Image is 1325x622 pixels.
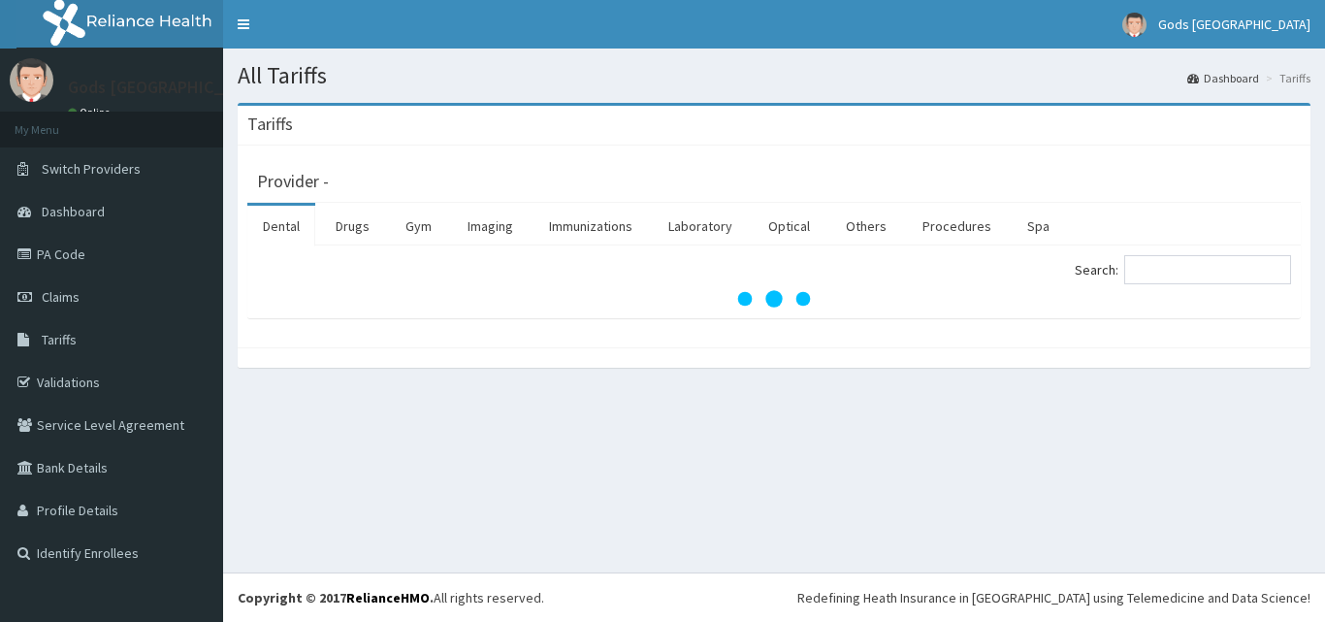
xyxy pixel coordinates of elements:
[257,173,329,190] h3: Provider -
[1122,13,1147,37] img: User Image
[907,206,1007,246] a: Procedures
[10,58,53,102] img: User Image
[42,288,80,306] span: Claims
[68,106,114,119] a: Online
[247,115,293,133] h3: Tariffs
[238,63,1310,88] h1: All Tariffs
[1158,16,1310,33] span: Gods [GEOGRAPHIC_DATA]
[390,206,447,246] a: Gym
[735,260,813,338] svg: audio-loading
[42,160,141,178] span: Switch Providers
[533,206,648,246] a: Immunizations
[238,589,434,606] strong: Copyright © 2017 .
[223,573,1325,622] footer: All rights reserved.
[346,589,430,606] a: RelianceHMO
[42,203,105,220] span: Dashboard
[1187,70,1259,86] a: Dashboard
[753,206,825,246] a: Optical
[1124,255,1291,284] input: Search:
[830,206,902,246] a: Others
[1075,255,1291,284] label: Search:
[452,206,529,246] a: Imaging
[42,331,77,348] span: Tariffs
[1261,70,1310,86] li: Tariffs
[1012,206,1065,246] a: Spa
[247,206,315,246] a: Dental
[797,588,1310,607] div: Redefining Heath Insurance in [GEOGRAPHIC_DATA] using Telemedicine and Data Science!
[653,206,748,246] a: Laboratory
[320,206,385,246] a: Drugs
[68,79,270,96] p: Gods [GEOGRAPHIC_DATA]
